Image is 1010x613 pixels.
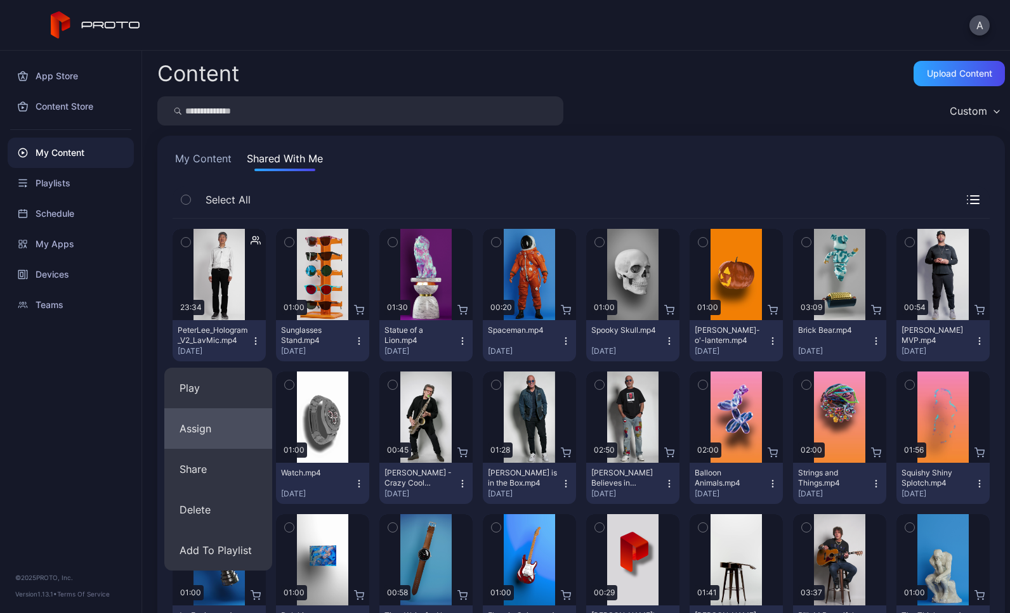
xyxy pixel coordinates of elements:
[793,463,886,504] button: Strings and Things.mp4[DATE]
[164,408,272,449] button: Assign
[793,320,886,361] button: Brick Bear.mp4[DATE]
[488,468,558,488] div: Howie Mandel is in the Box.mp4
[591,325,661,335] div: Spooky Skull.mp4
[178,346,251,356] div: [DATE]
[690,463,783,504] button: Balloon Animals.mp4[DATE]
[902,468,971,488] div: Squishy Shiny Splotch.mp4
[591,489,664,499] div: [DATE]
[15,572,126,583] div: © 2025 PROTO, Inc.
[15,590,57,598] span: Version 1.13.1 •
[173,151,234,171] button: My Content
[276,320,369,361] button: Sunglasses Stand.mp4[DATE]
[281,468,351,478] div: Watch.mp4
[57,590,110,598] a: Terms Of Service
[281,325,351,345] div: Sunglasses Stand.mp4
[927,68,992,79] div: Upload Content
[488,489,561,499] div: [DATE]
[902,489,974,499] div: [DATE]
[488,346,561,356] div: [DATE]
[902,325,971,345] div: Albert Pujols MVP.mp4
[8,229,134,259] a: My Apps
[695,346,768,356] div: [DATE]
[178,325,247,345] div: PeterLee_Hologram_V2_LavMic.mp4
[950,105,987,117] div: Custom
[281,346,354,356] div: [DATE]
[586,463,679,504] button: [PERSON_NAME] Believes in Proto.mp4[DATE]
[8,91,134,122] a: Content Store
[8,198,134,229] a: Schedule
[914,61,1005,86] button: Upload Content
[8,290,134,320] a: Teams
[379,320,473,361] button: Statue of a Lion.mp4[DATE]
[379,463,473,504] button: [PERSON_NAME] - Crazy Cool Technology.mp4[DATE]
[798,346,871,356] div: [DATE]
[695,489,768,499] div: [DATE]
[695,468,764,488] div: Balloon Animals.mp4
[206,192,251,207] span: Select All
[157,63,239,84] div: Content
[798,325,868,335] div: Brick Bear.mp4
[8,61,134,91] a: App Store
[483,320,576,361] button: Spaceman.mp4[DATE]
[244,151,325,171] button: Shared With Me
[488,325,558,335] div: Spaceman.mp4
[384,346,457,356] div: [DATE]
[896,320,990,361] button: [PERSON_NAME] MVP.mp4[DATE]
[902,346,974,356] div: [DATE]
[8,138,134,168] a: My Content
[586,320,679,361] button: Spooky Skull.mp4[DATE]
[164,449,272,489] button: Share
[8,259,134,290] a: Devices
[173,320,266,361] button: PeterLee_Hologram_V2_LavMic.mp4[DATE]
[969,15,990,35] button: A
[798,468,868,488] div: Strings and Things.mp4
[695,325,764,345] div: Jack-o'-lantern.mp4
[164,530,272,571] button: Add To Playlist
[276,463,369,504] button: Watch.mp4[DATE]
[591,346,664,356] div: [DATE]
[164,489,272,530] button: Delete
[896,463,990,504] button: Squishy Shiny Splotch.mp4[DATE]
[164,368,272,408] button: Play
[8,168,134,198] a: Playlists
[281,489,354,499] div: [DATE]
[591,468,661,488] div: Howie Mandel Believes in Proto.mp4
[384,468,454,488] div: Scott Page - Crazy Cool Technology.mp4
[798,489,871,499] div: [DATE]
[943,96,1005,126] button: Custom
[483,463,576,504] button: [PERSON_NAME] is in the Box.mp4[DATE]
[690,320,783,361] button: [PERSON_NAME]-o'-lantern.mp4[DATE]
[384,325,454,345] div: Statue of a Lion.mp4
[384,489,457,499] div: [DATE]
